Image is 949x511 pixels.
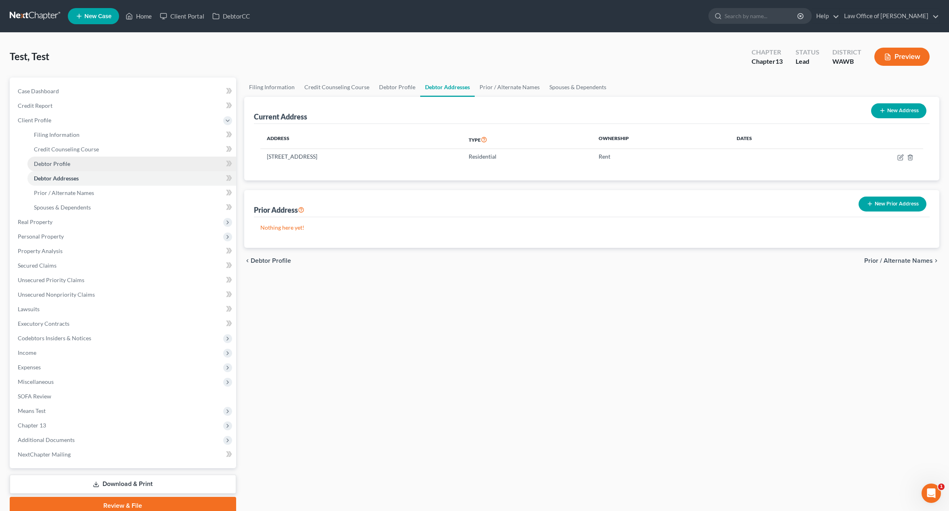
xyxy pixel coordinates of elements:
[874,48,930,66] button: Preview
[11,273,236,287] a: Unsecured Priority Claims
[871,103,926,118] button: New Address
[244,258,291,264] button: chevron_left Debtor Profile
[34,204,91,211] span: Spouses & Dependents
[592,149,730,164] td: Rent
[18,335,91,341] span: Codebtors Insiders & Notices
[475,77,545,97] a: Prior / Alternate Names
[84,13,111,19] span: New Case
[796,48,819,57] div: Status
[27,200,236,215] a: Spouses & Dependents
[11,447,236,462] a: NextChapter Mailing
[18,407,46,414] span: Means Test
[11,302,236,316] a: Lawsuits
[11,98,236,113] a: Credit Report
[775,57,783,65] span: 13
[859,197,926,212] button: New Prior Address
[251,258,291,264] span: Debtor Profile
[374,77,420,97] a: Debtor Profile
[10,50,49,62] span: Test, Test
[18,218,52,225] span: Real Property
[938,484,945,490] span: 1
[18,422,46,429] span: Chapter 13
[18,262,57,269] span: Secured Claims
[122,9,156,23] a: Home
[18,291,95,298] span: Unsecured Nonpriority Claims
[34,146,99,153] span: Credit Counseling Course
[244,258,251,264] i: chevron_left
[34,131,80,138] span: Filing Information
[832,48,861,57] div: District
[462,149,592,164] td: Residential
[752,48,783,57] div: Chapter
[18,451,71,458] span: NextChapter Mailing
[254,205,304,215] div: Prior Address
[260,224,923,232] p: Nothing here yet!
[10,475,236,494] a: Download & Print
[796,57,819,66] div: Lead
[462,130,592,149] th: Type
[27,186,236,200] a: Prior / Alternate Names
[18,378,54,385] span: Miscellaneous
[18,88,59,94] span: Case Dashboard
[11,84,236,98] a: Case Dashboard
[244,77,300,97] a: Filing Information
[254,112,307,121] div: Current Address
[933,258,939,264] i: chevron_right
[730,130,820,149] th: Dates
[18,233,64,240] span: Personal Property
[156,9,208,23] a: Client Portal
[812,9,839,23] a: Help
[592,130,730,149] th: Ownership
[832,57,861,66] div: WAWB
[18,306,40,312] span: Lawsuits
[18,393,51,400] span: SOFA Review
[34,189,94,196] span: Prior / Alternate Names
[34,160,70,167] span: Debtor Profile
[18,102,52,109] span: Credit Report
[11,389,236,404] a: SOFA Review
[18,436,75,443] span: Additional Documents
[260,149,463,164] td: [STREET_ADDRESS]
[420,77,475,97] a: Debtor Addresses
[18,320,69,327] span: Executory Contracts
[27,157,236,171] a: Debtor Profile
[18,364,41,371] span: Expenses
[864,258,939,264] button: Prior / Alternate Names chevron_right
[18,117,51,124] span: Client Profile
[260,130,463,149] th: Address
[11,316,236,331] a: Executory Contracts
[208,9,254,23] a: DebtorCC
[18,247,63,254] span: Property Analysis
[922,484,941,503] iframe: Intercom live chat
[840,9,939,23] a: Law Office of [PERSON_NAME]
[752,57,783,66] div: Chapter
[34,175,79,182] span: Debtor Addresses
[725,8,798,23] input: Search by name...
[27,142,236,157] a: Credit Counseling Course
[11,258,236,273] a: Secured Claims
[11,287,236,302] a: Unsecured Nonpriority Claims
[18,349,36,356] span: Income
[864,258,933,264] span: Prior / Alternate Names
[11,244,236,258] a: Property Analysis
[18,276,84,283] span: Unsecured Priority Claims
[300,77,374,97] a: Credit Counseling Course
[545,77,611,97] a: Spouses & Dependents
[27,171,236,186] a: Debtor Addresses
[27,128,236,142] a: Filing Information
